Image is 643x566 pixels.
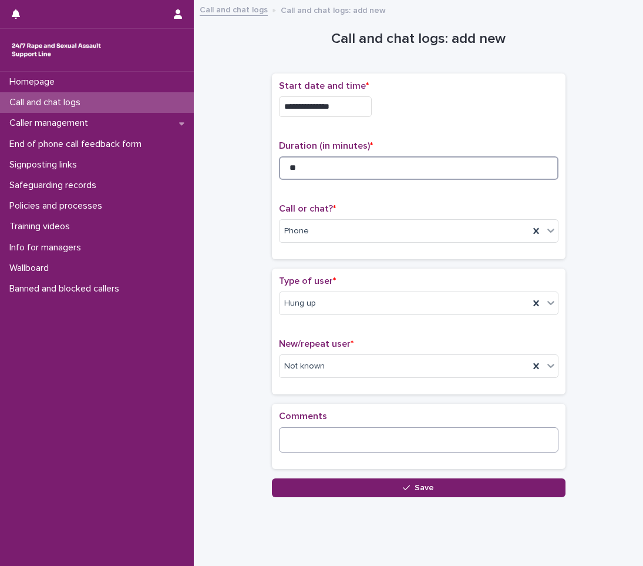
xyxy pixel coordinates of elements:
[284,297,316,310] span: Hung up
[200,2,268,16] a: Call and chat logs
[5,242,90,253] p: Info for managers
[279,276,336,286] span: Type of user
[5,263,58,274] p: Wallboard
[5,118,97,129] p: Caller management
[5,159,86,170] p: Signposting links
[279,411,327,421] span: Comments
[5,76,64,88] p: Homepage
[281,3,386,16] p: Call and chat logs: add new
[5,221,79,232] p: Training videos
[5,180,106,191] p: Safeguarding records
[284,225,309,237] span: Phone
[5,283,129,294] p: Banned and blocked callers
[279,339,354,349] span: New/repeat user
[272,478,565,497] button: Save
[279,141,373,150] span: Duration (in minutes)
[5,97,90,108] p: Call and chat logs
[272,31,565,48] h1: Call and chat logs: add new
[9,38,103,62] img: rhQMoQhaT3yELyF149Cw
[415,484,434,492] span: Save
[284,360,325,373] span: Not known
[279,81,369,91] span: Start date and time
[279,204,336,213] span: Call or chat?
[5,139,151,150] p: End of phone call feedback form
[5,200,112,212] p: Policies and processes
